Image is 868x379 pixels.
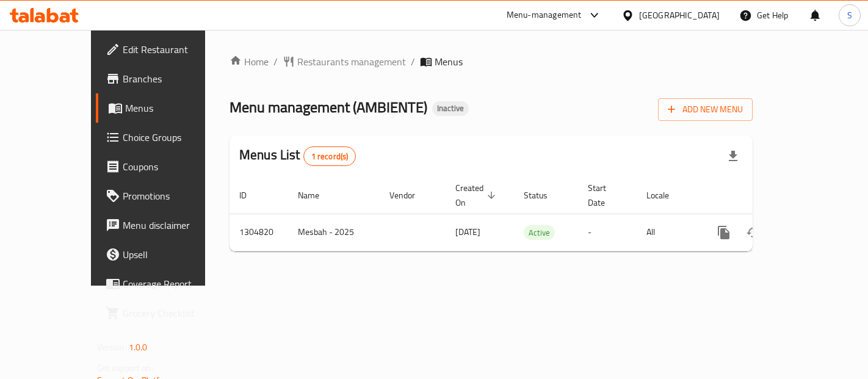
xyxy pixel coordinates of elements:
span: Name [298,188,335,203]
span: Coverage Report [123,276,226,291]
table: enhanced table [230,177,836,251]
a: Grocery Checklist [96,298,236,328]
li: / [273,54,278,69]
span: Active [524,226,555,240]
span: Menus [125,101,226,115]
th: Actions [700,177,836,214]
nav: breadcrumb [230,54,753,69]
a: Coupons [96,152,236,181]
span: 1.0.0 [129,339,148,355]
span: [DATE] [455,224,480,240]
span: S [847,9,852,22]
div: Menu-management [507,8,582,23]
li: / [411,54,415,69]
button: Add New Menu [658,98,753,121]
div: Active [524,225,555,240]
span: 1 record(s) [304,151,356,162]
a: Edit Restaurant [96,35,236,64]
td: 1304820 [230,214,288,251]
button: Change Status [739,218,768,247]
div: Inactive [432,101,469,116]
a: Branches [96,64,236,93]
span: Edit Restaurant [123,42,226,57]
span: Menu disclaimer [123,218,226,233]
td: All [637,214,700,251]
span: Choice Groups [123,130,226,145]
span: Promotions [123,189,226,203]
a: Restaurants management [283,54,406,69]
div: Total records count [303,146,356,166]
a: Upsell [96,240,236,269]
span: Get support on: [97,360,153,376]
span: Coupons [123,159,226,174]
span: Inactive [432,103,469,114]
span: Locale [646,188,685,203]
button: more [709,218,739,247]
span: Menu management ( AMBIENTE ) [230,93,427,121]
span: Grocery Checklist [123,306,226,320]
a: Menu disclaimer [96,211,236,240]
span: Branches [123,71,226,86]
td: Mesbah - 2025 [288,214,380,251]
div: [GEOGRAPHIC_DATA] [639,9,720,22]
a: Menus [96,93,236,123]
span: Vendor [389,188,431,203]
td: - [578,214,637,251]
a: Choice Groups [96,123,236,152]
a: Coverage Report [96,269,236,298]
h2: Menus List [239,146,356,166]
span: Created On [455,181,499,210]
span: Add New Menu [668,102,743,117]
span: Menus [435,54,463,69]
div: Export file [718,142,748,171]
a: Home [230,54,269,69]
a: Promotions [96,181,236,211]
span: Upsell [123,247,226,262]
span: ID [239,188,262,203]
span: Status [524,188,563,203]
span: Restaurants management [297,54,406,69]
span: Start Date [588,181,622,210]
span: Version: [97,339,127,355]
